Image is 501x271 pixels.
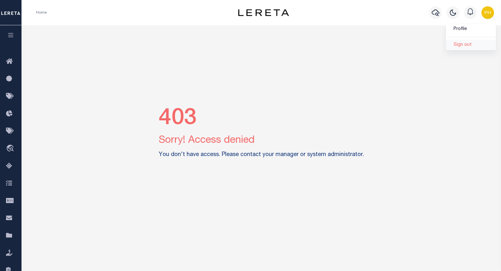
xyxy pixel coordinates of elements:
[481,6,494,19] img: svg+xml;base64,PHN2ZyB4bWxucz0iaHR0cDovL3d3dy53My5vcmcvMjAwMC9zdmciIHBvaW50ZXItZXZlbnRzPSJub25lIi...
[446,40,496,50] a: Sign out
[159,151,364,159] label: You don't have access. Please contact your manager or system administrator.
[159,133,364,148] p: Sorry! Access denied
[6,145,16,153] i: travel_explore
[454,27,467,31] span: Profile
[446,24,496,34] a: Profile
[159,106,364,133] h2: 403
[238,9,289,16] img: logo-dark.svg
[454,43,472,47] span: Sign out
[36,10,47,15] li: Home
